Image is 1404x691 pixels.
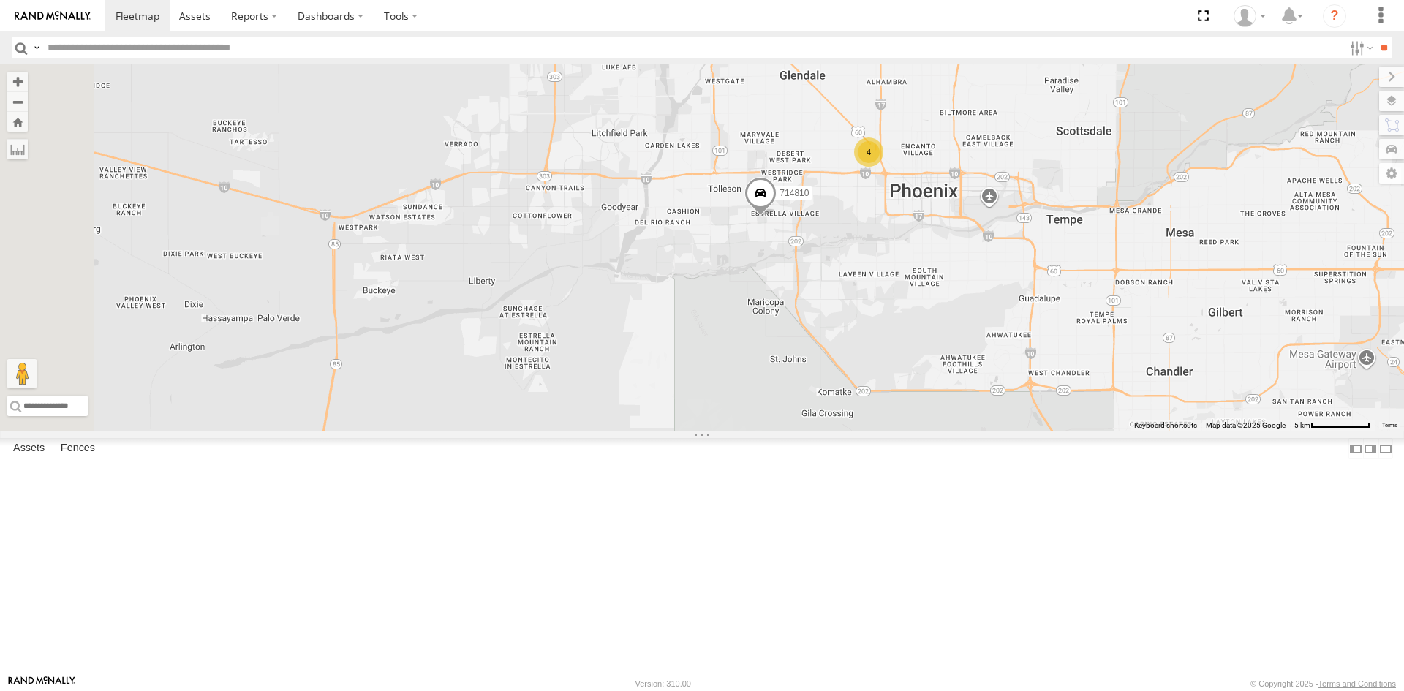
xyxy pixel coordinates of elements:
button: Zoom Home [7,112,28,132]
a: Terms (opens in new tab) [1382,423,1397,428]
div: 4 [854,137,883,167]
label: Search Query [31,37,42,58]
button: Drag Pegman onto the map to open Street View [7,359,37,388]
div: Version: 310.00 [635,679,691,688]
button: Zoom in [7,72,28,91]
span: 5 km [1294,421,1310,429]
img: rand-logo.svg [15,11,91,21]
label: Measure [7,139,28,159]
a: Terms and Conditions [1318,679,1396,688]
span: 714810 [780,188,809,198]
i: ? [1323,4,1346,28]
label: Search Filter Options [1344,37,1375,58]
button: Keyboard shortcuts [1134,420,1197,431]
span: Map data ©2025 Google [1206,421,1286,429]
label: Dock Summary Table to the Left [1348,438,1363,459]
a: Visit our Website [8,676,75,691]
label: Hide Summary Table [1378,438,1393,459]
div: Sylvia McKeever [1228,5,1271,27]
button: Map Scale: 5 km per 78 pixels [1290,420,1375,431]
button: Zoom out [7,91,28,112]
label: Fences [53,439,102,459]
label: Map Settings [1379,163,1404,184]
label: Dock Summary Table to the Right [1363,438,1378,459]
div: © Copyright 2025 - [1250,679,1396,688]
label: Assets [6,439,52,459]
